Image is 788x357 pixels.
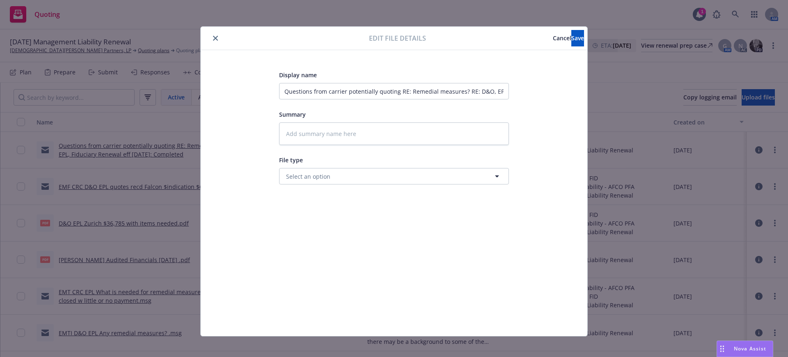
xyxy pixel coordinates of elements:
button: Save [571,30,584,46]
button: Cancel [553,30,571,46]
span: Display name [279,71,317,79]
span: File type [279,156,303,164]
button: close [211,33,220,43]
span: Cancel [553,34,571,42]
div: Drag to move [717,341,727,357]
span: Edit file details [369,33,426,43]
span: Summary [279,111,306,118]
span: Save [571,34,584,42]
button: Select an option [279,168,509,184]
input: Add display name here [279,83,509,99]
span: Nova Assist [734,345,766,352]
button: Nova Assist [717,341,773,357]
span: Select an option [286,172,330,181]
